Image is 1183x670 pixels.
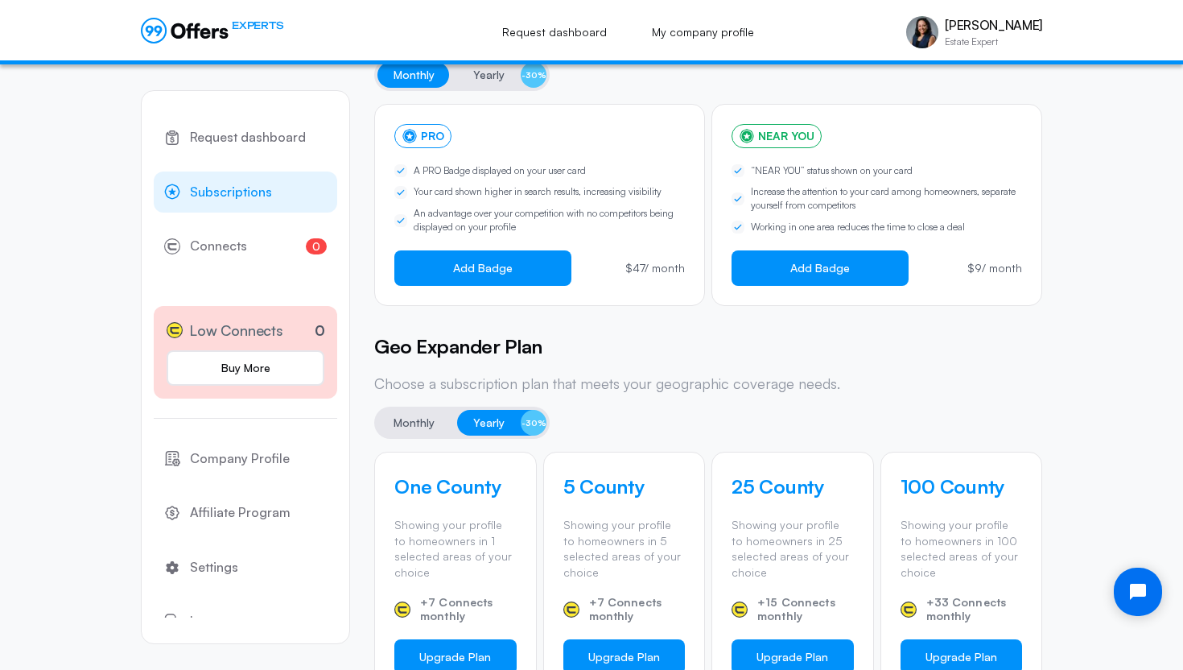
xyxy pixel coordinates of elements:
[394,472,517,501] h4: One County
[190,449,290,469] span: Company Profile
[945,37,1042,47] p: Estate Expert
[589,596,686,623] span: +7 Connects monthly
[926,596,1023,623] span: +33 Connects monthly
[167,350,324,386] a: Buy More
[394,250,571,286] button: Add Badge
[563,472,686,501] h4: 5 County
[453,262,513,275] span: Add Badge
[757,596,854,623] span: +15 Connects monthly
[732,517,854,580] p: Showing your profile to homeowners in 25 selected areas of your choice
[751,221,965,234] span: Working in one area reduces the time to close a deal
[563,517,686,580] p: Showing your profile to homeowners in 5 selected areas of your choice
[315,320,325,341] p: 0
[154,117,337,159] a: Request dashboard
[751,164,913,178] span: “NEAR YOU” status shown on your card
[421,130,444,142] span: PRO
[751,185,1022,213] span: Increase the attention to your card among homeowners, separate yourself from competitors
[521,62,546,88] span: -30%
[377,410,451,436] button: Monthly
[141,18,283,43] a: EXPERTS
[457,410,546,436] button: Yearly-30%
[377,62,451,88] button: Monthly
[414,164,586,178] span: A PRO Badge displayed on your user card
[758,130,814,142] span: NEAR YOU
[414,207,685,234] span: An advantage over your competition with no competitors being displayed on your profile
[906,16,938,48] img: Vivienne Haroun
[190,182,272,203] span: Subscriptions
[190,557,238,578] span: Settings
[374,332,1042,361] h5: Geo Expander Plan
[154,172,337,213] a: Subscriptions
[414,185,662,199] span: Your card shown higher in search results, increasing visibility
[420,596,517,623] span: +7 Connects monthly
[521,410,546,436] span: -30%
[154,492,337,534] a: Affiliate Program
[190,127,306,148] span: Request dashboard
[790,262,850,275] span: Add Badge
[394,517,517,580] p: Showing your profile to homeowners in 1 selected areas of your choice
[901,472,1023,501] h4: 100 County
[732,472,854,501] h4: 25 County
[154,547,337,589] a: Settings
[625,263,685,274] p: $47 / month
[154,225,337,267] a: Connects0
[457,62,546,88] button: Yearly-30%
[306,238,327,254] span: 0
[190,611,232,632] span: Logout
[1100,554,1176,630] iframe: Tidio Chat
[190,236,247,257] span: Connects
[232,18,283,33] span: EXPERTS
[154,601,337,643] button: Logout
[394,413,435,432] span: Monthly
[967,263,1022,274] p: $9 / month
[374,374,1042,394] p: Choose a subscription plan that meets your geographic coverage needs.
[473,65,505,85] span: Yearly
[190,502,291,523] span: Affiliate Program
[394,65,435,85] span: Monthly
[484,14,624,50] a: Request dashboard
[945,18,1042,33] p: [PERSON_NAME]
[901,517,1023,580] p: Showing your profile to homeowners in 100 selected areas of your choice
[634,14,772,50] a: My company profile
[189,319,283,342] span: Low Connects
[154,438,337,480] a: Company Profile
[732,250,909,286] button: Add Badge
[473,413,505,432] span: Yearly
